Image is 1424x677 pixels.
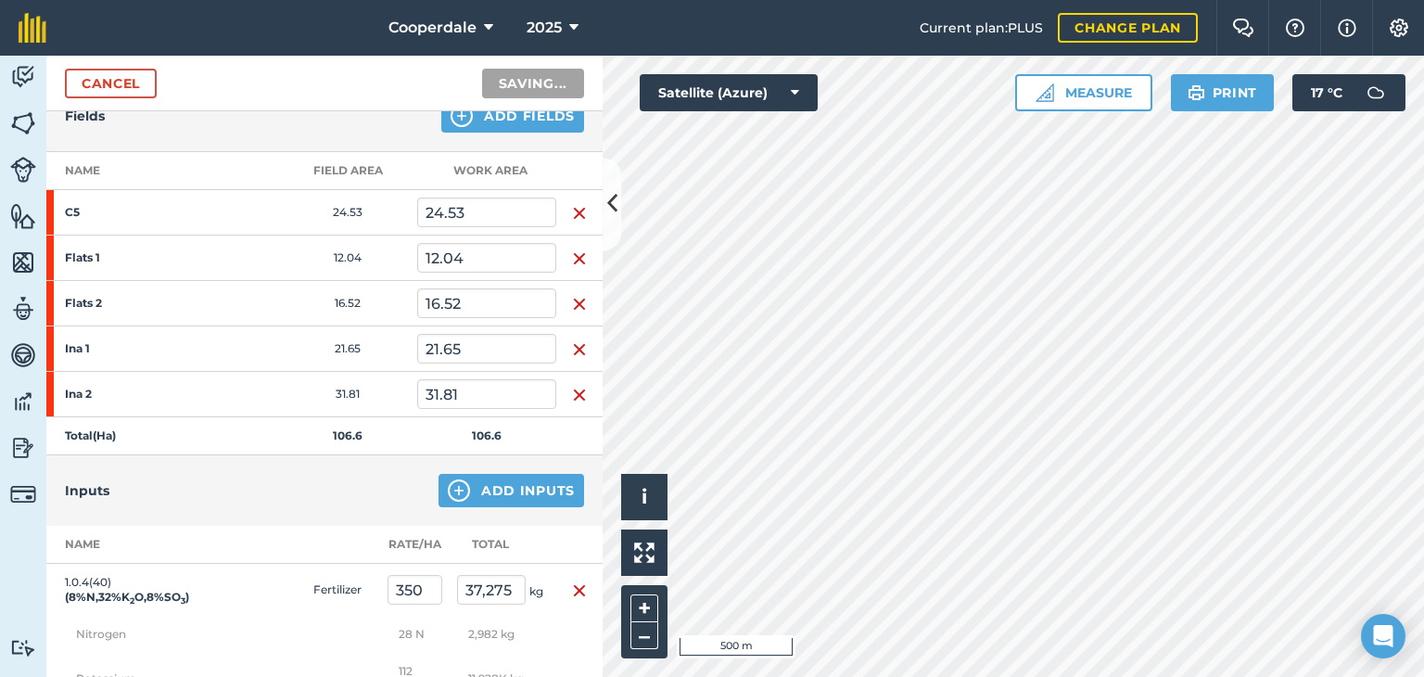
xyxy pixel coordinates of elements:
[572,384,587,406] img: svg+xml;base64,PHN2ZyB4bWxucz0iaHR0cDovL3d3dy53My5vcmcvMjAwMC9zdmciIHdpZHRoPSIxNiIgaGVpZ2h0PSIyNC...
[278,236,417,281] td: 12.04
[630,622,658,649] button: –
[46,152,278,190] th: Name
[278,281,417,326] td: 16.52
[46,526,232,564] th: Name
[1036,83,1054,102] img: Ruler icon
[19,13,46,43] img: fieldmargin Logo
[451,105,473,127] img: svg+xml;base64,PHN2ZyB4bWxucz0iaHR0cDovL3d3dy53My5vcmcvMjAwMC9zdmciIHdpZHRoPSIxNCIgaGVpZ2h0PSIyNC...
[1292,74,1405,111] button: 17 °C
[10,157,36,183] img: svg+xml;base64,PD94bWwgdmVyc2lvbj0iMS4wIiBlbmNvZGluZz0idXRmLTgiPz4KPCEtLSBHZW5lcmF0b3I6IEFkb2JlIE...
[1388,19,1410,37] img: A cog icon
[10,295,36,323] img: svg+xml;base64,PD94bWwgdmVyc2lvbj0iMS4wIiBlbmNvZGluZz0idXRmLTgiPz4KPCEtLSBHZW5lcmF0b3I6IEFkb2JlIE...
[278,372,417,417] td: 31.81
[1311,74,1342,111] span: 17 ° C
[640,74,818,111] button: Satellite (Azure)
[417,152,556,190] th: Work area
[65,480,109,501] h4: Inputs
[572,248,587,270] img: svg+xml;base64,PHN2ZyB4bWxucz0iaHR0cDovL3d3dy53My5vcmcvMjAwMC9zdmciIHdpZHRoPSIxNiIgaGVpZ2h0PSIyNC...
[1171,74,1275,111] button: Print
[278,152,417,190] th: Field Area
[572,293,587,315] img: svg+xml;base64,PHN2ZyB4bWxucz0iaHR0cDovL3d3dy53My5vcmcvMjAwMC9zdmciIHdpZHRoPSIxNiIgaGVpZ2h0PSIyNC...
[10,63,36,91] img: svg+xml;base64,PD94bWwgdmVyc2lvbj0iMS4wIiBlbmNvZGluZz0idXRmLTgiPz4KPCEtLSBHZW5lcmF0b3I6IEFkb2JlIE...
[46,616,380,653] td: Nitrogen
[630,594,658,622] button: +
[482,69,584,98] button: Saving...
[10,341,36,369] img: svg+xml;base64,PD94bWwgdmVyc2lvbj0iMS4wIiBlbmNvZGluZz0idXRmLTgiPz4KPCEtLSBHZW5lcmF0b3I6IEFkb2JlIE...
[46,564,232,617] td: 1.0.4(40)
[572,338,587,361] img: svg+xml;base64,PHN2ZyB4bWxucz0iaHR0cDovL3d3dy53My5vcmcvMjAwMC9zdmciIHdpZHRoPSIxNiIgaGVpZ2h0PSIyNC...
[65,205,210,220] strong: C5
[278,190,417,236] td: 24.53
[130,595,134,606] sub: 2
[10,249,36,276] img: svg+xml;base64,PHN2ZyB4bWxucz0iaHR0cDovL3d3dy53My5vcmcvMjAwMC9zdmciIHdpZHRoPSI1NiIgaGVpZ2h0PSI2MC...
[450,564,556,617] td: kg
[1232,19,1254,37] img: Two speech bubbles overlapping with the left bubble in the forefront
[65,296,210,311] strong: Flats 2
[1284,19,1306,37] img: A question mark icon
[388,17,477,39] span: Cooperdale
[1357,74,1394,111] img: svg+xml;base64,PD94bWwgdmVyc2lvbj0iMS4wIiBlbmNvZGluZz0idXRmLTgiPz4KPCEtLSBHZW5lcmF0b3I6IEFkb2JlIE...
[278,326,417,372] td: 21.65
[572,580,587,602] img: svg+xml;base64,PHN2ZyB4bWxucz0iaHR0cDovL3d3dy53My5vcmcvMjAwMC9zdmciIHdpZHRoPSIxNiIgaGVpZ2h0PSIyNC...
[439,474,584,507] button: Add Inputs
[450,526,556,564] th: Total
[450,616,556,653] td: 2,982 kg
[448,479,470,502] img: svg+xml;base64,PHN2ZyB4bWxucz0iaHR0cDovL3d3dy53My5vcmcvMjAwMC9zdmciIHdpZHRoPSIxNCIgaGVpZ2h0PSIyNC...
[181,595,185,606] sub: 3
[10,481,36,507] img: svg+xml;base64,PD94bWwgdmVyc2lvbj0iMS4wIiBlbmNvZGluZz0idXRmLTgiPz4KPCEtLSBHZW5lcmF0b3I6IEFkb2JlIE...
[65,590,189,604] strong: ( 8 % N , 32 % K O , 8 % SO )
[65,69,157,98] a: Cancel
[621,474,667,520] button: i
[1058,13,1198,43] a: Change plan
[333,428,362,442] strong: 106.6
[380,526,450,564] th: Rate/ Ha
[65,387,210,402] strong: Ina 2
[10,388,36,415] img: svg+xml;base64,PD94bWwgdmVyc2lvbj0iMS4wIiBlbmNvZGluZz0idXRmLTgiPz4KPCEtLSBHZW5lcmF0b3I6IEFkb2JlIE...
[1361,614,1405,658] div: Open Intercom Messenger
[527,17,562,39] span: 2025
[642,485,647,508] span: i
[65,428,116,442] strong: Total ( Ha )
[1338,17,1356,39] img: svg+xml;base64,PHN2ZyB4bWxucz0iaHR0cDovL3d3dy53My5vcmcvMjAwMC9zdmciIHdpZHRoPSIxNyIgaGVpZ2h0PSIxNy...
[10,109,36,137] img: svg+xml;base64,PHN2ZyB4bWxucz0iaHR0cDovL3d3dy53My5vcmcvMjAwMC9zdmciIHdpZHRoPSI1NiIgaGVpZ2h0PSI2MC...
[306,564,380,617] td: Fertilizer
[634,543,655,563] img: Four arrows, one pointing top left, one top right, one bottom right and the last bottom left
[572,202,587,224] img: svg+xml;base64,PHN2ZyB4bWxucz0iaHR0cDovL3d3dy53My5vcmcvMjAwMC9zdmciIHdpZHRoPSIxNiIgaGVpZ2h0PSIyNC...
[65,106,105,126] h4: Fields
[920,18,1043,38] span: Current plan : PLUS
[10,202,36,230] img: svg+xml;base64,PHN2ZyB4bWxucz0iaHR0cDovL3d3dy53My5vcmcvMjAwMC9zdmciIHdpZHRoPSI1NiIgaGVpZ2h0PSI2MC...
[10,639,36,657] img: svg+xml;base64,PD94bWwgdmVyc2lvbj0iMS4wIiBlbmNvZGluZz0idXRmLTgiPz4KPCEtLSBHZW5lcmF0b3I6IEFkb2JlIE...
[441,99,584,133] button: Add Fields
[1188,82,1205,104] img: svg+xml;base64,PHN2ZyB4bWxucz0iaHR0cDovL3d3dy53My5vcmcvMjAwMC9zdmciIHdpZHRoPSIxOSIgaGVpZ2h0PSIyNC...
[1015,74,1152,111] button: Measure
[65,341,210,356] strong: Ina 1
[65,250,210,265] strong: Flats 1
[472,428,502,442] strong: 106.6
[380,616,450,653] td: 28 N
[10,434,36,462] img: svg+xml;base64,PD94bWwgdmVyc2lvbj0iMS4wIiBlbmNvZGluZz0idXRmLTgiPz4KPCEtLSBHZW5lcmF0b3I6IEFkb2JlIE...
